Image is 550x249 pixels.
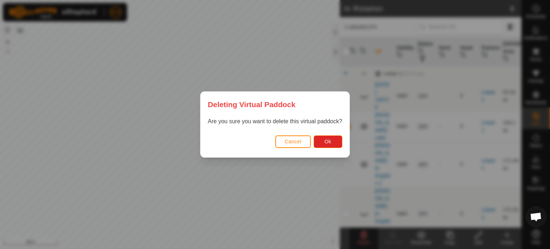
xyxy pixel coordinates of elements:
[208,117,342,126] p: Are you sure you want to delete this virtual paddock?
[285,139,301,144] span: Cancel
[324,139,331,144] span: Ok
[314,135,342,148] button: Ok
[525,206,547,228] div: Open chat
[275,135,311,148] button: Cancel
[208,99,295,110] span: Deleting Virtual Paddock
